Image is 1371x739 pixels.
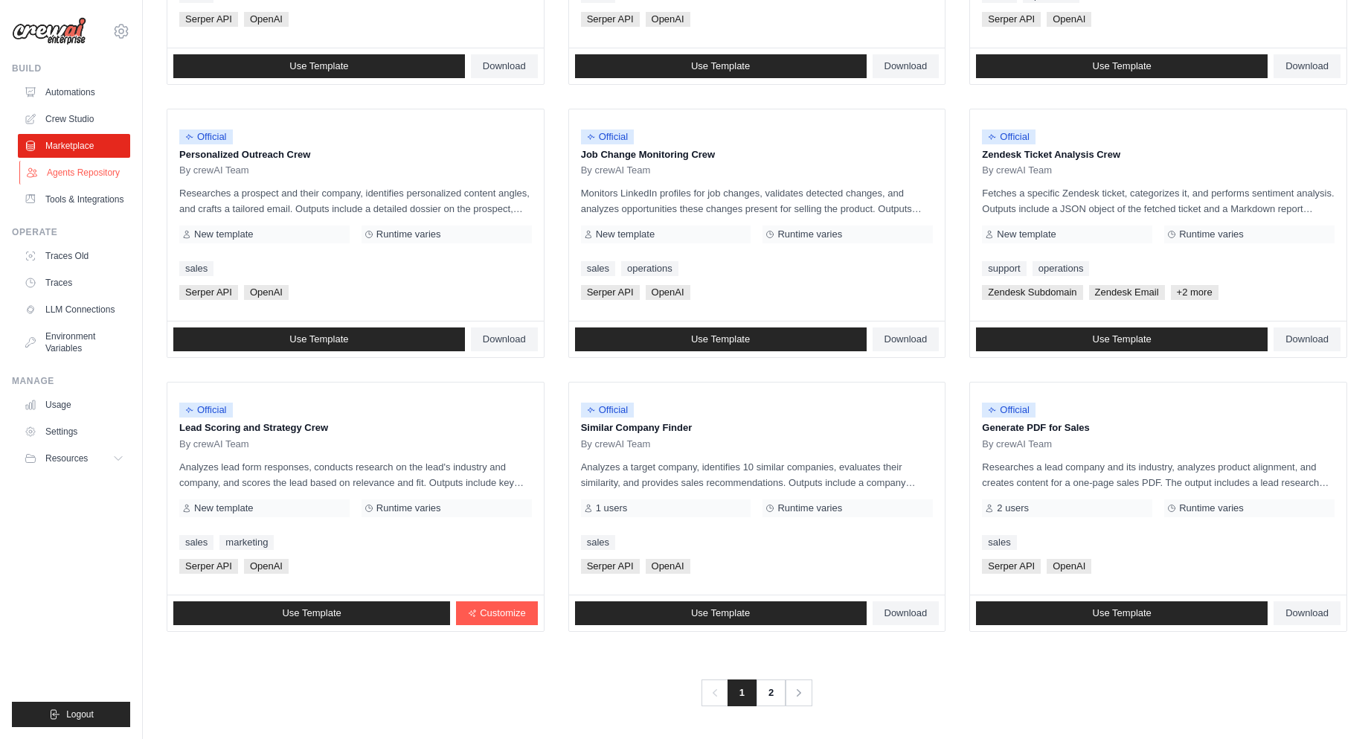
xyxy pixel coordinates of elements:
[179,12,238,27] span: Serper API
[884,60,928,72] span: Download
[244,12,289,27] span: OpenAI
[18,447,130,470] button: Resources
[581,420,934,435] p: Similar Company Finder
[18,298,130,321] a: LLM Connections
[1179,228,1244,240] span: Runtime varies
[596,228,655,240] span: New template
[471,54,538,78] a: Download
[982,185,1335,217] p: Fetches a specific Zendesk ticket, categorizes it, and performs sentiment analysis. Outputs inclu...
[575,54,867,78] a: Use Template
[982,403,1036,418] span: Official
[244,559,289,574] span: OpenAI
[581,164,651,176] span: By crewAI Team
[12,226,130,238] div: Operate
[173,327,465,351] a: Use Template
[982,261,1026,276] a: support
[179,420,532,435] p: Lead Scoring and Strategy Crew
[194,228,253,240] span: New template
[18,80,130,104] a: Automations
[19,161,132,185] a: Agents Repository
[480,607,525,619] span: Customize
[997,228,1056,240] span: New template
[179,285,238,300] span: Serper API
[179,261,213,276] a: sales
[621,261,678,276] a: operations
[179,129,233,144] span: Official
[376,228,441,240] span: Runtime varies
[1285,60,1329,72] span: Download
[873,601,940,625] a: Download
[12,63,130,74] div: Build
[982,438,1052,450] span: By crewAI Team
[1274,54,1341,78] a: Download
[1171,285,1219,300] span: +2 more
[581,261,615,276] a: sales
[646,285,690,300] span: OpenAI
[18,420,130,444] a: Settings
[646,12,690,27] span: OpenAI
[581,147,934,162] p: Job Change Monitoring Crew
[976,54,1268,78] a: Use Template
[18,324,130,360] a: Environment Variables
[12,17,86,45] img: Logo
[179,559,238,574] span: Serper API
[581,559,640,574] span: Serper API
[376,502,441,514] span: Runtime varies
[1179,502,1244,514] span: Runtime varies
[646,559,690,574] span: OpenAI
[1033,261,1090,276] a: operations
[982,420,1335,435] p: Generate PDF for Sales
[1274,601,1341,625] a: Download
[777,502,842,514] span: Runtime varies
[581,129,635,144] span: Official
[18,134,130,158] a: Marketplace
[18,107,130,131] a: Crew Studio
[289,333,348,345] span: Use Template
[581,12,640,27] span: Serper API
[244,285,289,300] span: OpenAI
[194,502,253,514] span: New template
[1093,60,1152,72] span: Use Template
[173,54,465,78] a: Use Template
[179,535,213,550] a: sales
[982,164,1052,176] span: By crewAI Team
[483,60,526,72] span: Download
[691,60,750,72] span: Use Template
[982,459,1335,490] p: Researches a lead company and its industry, analyzes product alignment, and creates content for a...
[289,60,348,72] span: Use Template
[728,679,757,706] span: 1
[18,244,130,268] a: Traces Old
[575,601,867,625] a: Use Template
[982,559,1041,574] span: Serper API
[18,188,130,211] a: Tools & Integrations
[581,438,651,450] span: By crewAI Team
[1089,285,1165,300] span: Zendesk Email
[691,607,750,619] span: Use Template
[282,607,341,619] span: Use Template
[179,459,532,490] p: Analyzes lead form responses, conducts research on the lead's industry and company, and scores th...
[1285,607,1329,619] span: Download
[1047,12,1091,27] span: OpenAI
[982,285,1082,300] span: Zendesk Subdomain
[982,129,1036,144] span: Official
[884,333,928,345] span: Download
[976,327,1268,351] a: Use Template
[483,333,526,345] span: Download
[1285,333,1329,345] span: Download
[1093,333,1152,345] span: Use Template
[756,679,786,706] a: 2
[471,327,538,351] a: Download
[982,12,1041,27] span: Serper API
[179,185,532,217] p: Researches a prospect and their company, identifies personalized content angles, and crafts a tai...
[12,702,130,727] button: Logout
[873,327,940,351] a: Download
[581,185,934,217] p: Monitors LinkedIn profiles for job changes, validates detected changes, and analyzes opportunitie...
[581,535,615,550] a: sales
[179,403,233,418] span: Official
[1274,327,1341,351] a: Download
[701,679,812,706] nav: Pagination
[179,147,532,162] p: Personalized Outreach Crew
[575,327,867,351] a: Use Template
[982,535,1016,550] a: sales
[45,452,88,464] span: Resources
